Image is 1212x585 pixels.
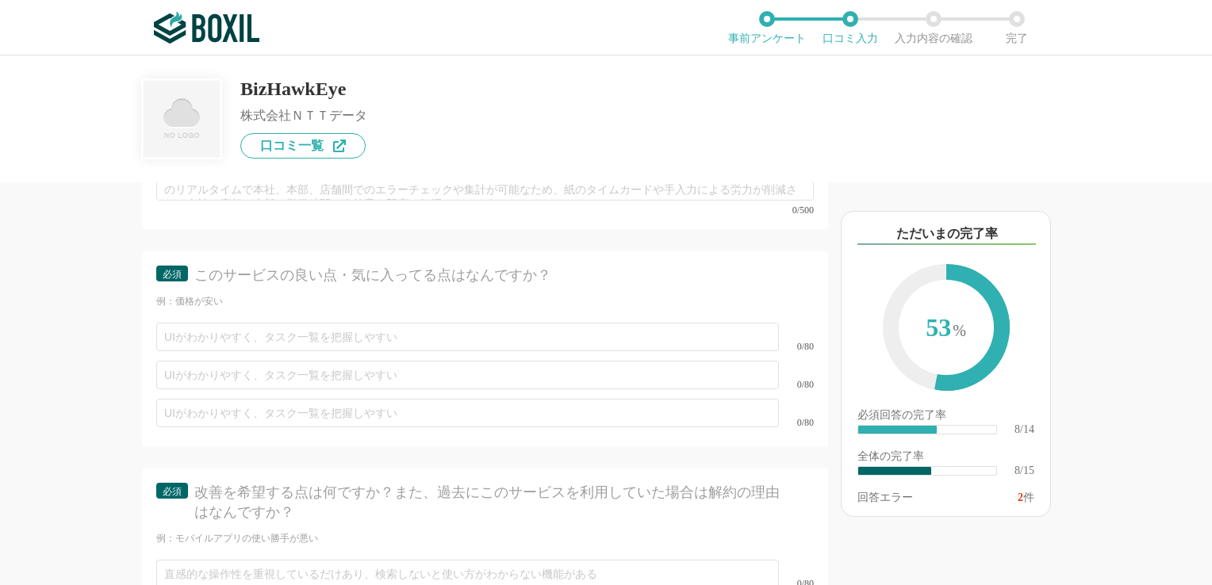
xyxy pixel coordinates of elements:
div: ​ [858,426,937,434]
div: 全体の完了率 [857,451,1034,465]
img: ボクシルSaaS_ロゴ [154,12,259,44]
span: 必須 [163,269,182,280]
li: 口コミ入力 [808,11,892,44]
div: 例：モバイルアプリの使い勝手が悪い [156,532,814,545]
div: 0/80 [779,380,814,389]
span: 必須 [163,486,182,497]
div: 0/500 [156,205,814,215]
span: 53 [899,280,994,378]
div: このサービスの良い点・気に入ってる点はなんですか？ [194,266,786,285]
div: 8/14 [1014,424,1034,435]
div: 株式会社ＮＴＴデータ [240,109,367,122]
span: 2 [1018,491,1023,503]
span: 口コミ一覧 [260,140,324,152]
div: 必須回答の完了率 [857,410,1034,424]
div: ​ [858,467,931,475]
input: UIがわかりやすく、タスク一覧を把握しやすい [156,399,779,427]
li: 入力内容の確認 [892,11,975,44]
div: 8/15 [1014,465,1034,476]
div: BizHawkEye [240,79,367,98]
div: 回答エラー [857,492,913,503]
div: 0/80 [779,342,814,351]
div: 改善を希望する点は何ですか？また、過去にこのサービスを利用していた場合は解約の理由はなんですか？ [194,483,786,522]
input: UIがわかりやすく、タスク一覧を把握しやすい [156,361,779,389]
div: 例：価格が安い [156,295,814,308]
a: 口コミ一覧 [240,133,366,159]
span: % [953,322,966,339]
li: 完了 [975,11,1058,44]
div: ただいまの完了率 [857,224,1036,245]
li: 事前アンケート [725,11,808,44]
div: 0/80 [779,418,814,427]
input: UIがわかりやすく、タスク一覧を把握しやすい [156,323,779,351]
div: 件 [1018,492,1034,503]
